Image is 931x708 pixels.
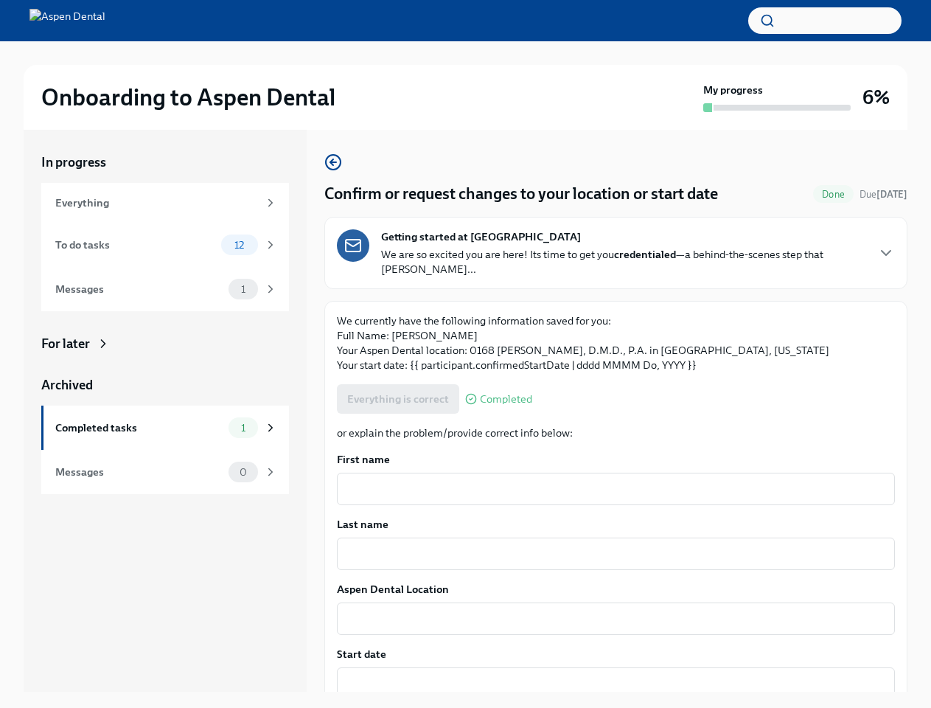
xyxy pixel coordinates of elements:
h2: Onboarding to Aspen Dental [41,83,335,112]
div: To do tasks [55,237,215,253]
a: To do tasks12 [41,223,289,267]
div: Messages [55,464,223,480]
a: Archived [41,376,289,394]
a: Completed tasks1 [41,406,289,450]
strong: [DATE] [876,189,907,200]
strong: credentialed [614,248,676,261]
strong: Getting started at [GEOGRAPHIC_DATA] [381,229,581,244]
p: We are so excited you are here! Its time to get you —a behind-the-scenes step that [PERSON_NAME]... [381,247,865,277]
p: or explain the problem/provide correct info below: [337,426,895,440]
a: In progress [41,153,289,171]
label: Aspen Dental Location [337,582,895,597]
label: Last name [337,517,895,532]
label: Start date [337,647,895,662]
span: 12 [226,240,253,251]
h4: Confirm or request changes to your location or start date [324,183,718,205]
a: Messages0 [41,450,289,494]
a: Everything [41,183,289,223]
span: 0 [231,467,256,478]
span: 1 [232,284,254,295]
div: Messages [55,281,223,297]
label: First name [337,452,895,467]
span: Done [813,189,854,200]
p: We currently have the following information saved for you: Full Name: [PERSON_NAME] Your Aspen De... [337,313,895,372]
div: Everything [55,195,258,211]
strong: My progress [703,83,763,97]
h3: 6% [862,84,890,111]
a: Messages1 [41,267,289,311]
div: For later [41,335,90,353]
span: Completed [480,394,532,405]
img: Aspen Dental [29,9,105,32]
a: For later [41,335,289,353]
span: Due [859,189,907,200]
span: 1 [232,423,254,434]
div: Completed tasks [55,420,223,436]
span: September 8th, 2025 07:00 [859,187,907,201]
